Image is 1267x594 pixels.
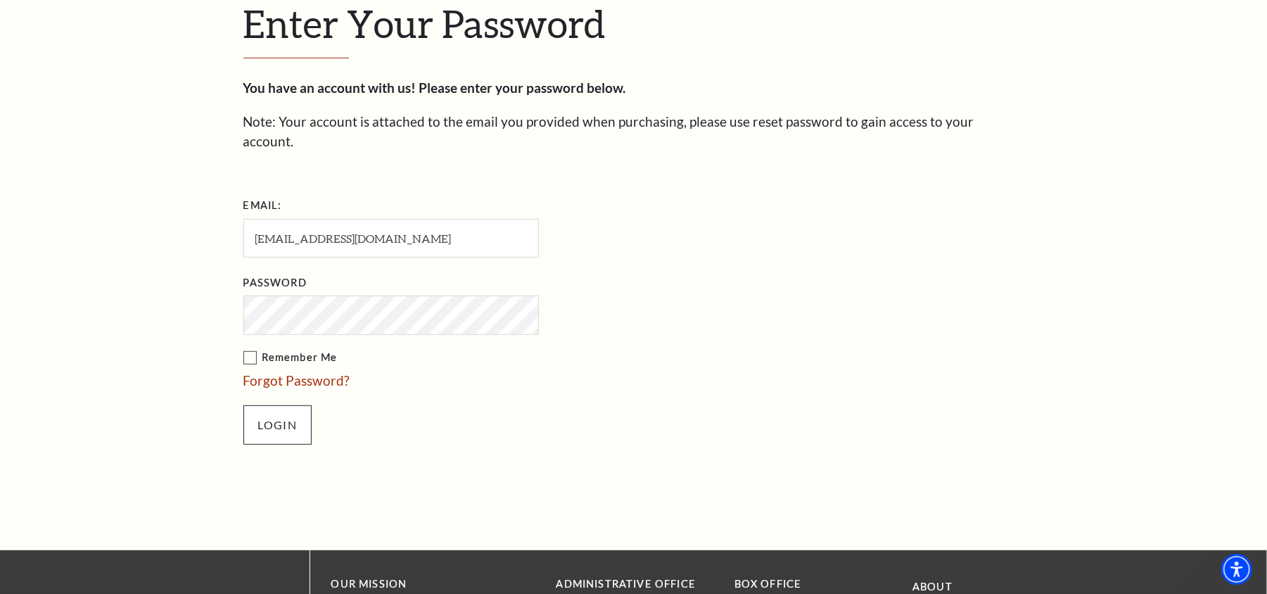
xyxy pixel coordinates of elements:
[243,1,606,46] span: Enter Your Password
[243,274,307,292] label: Password
[243,405,312,445] input: Submit button
[243,80,416,96] strong: You have an account with us!
[243,372,350,388] a: Forgot Password?
[419,80,626,96] strong: Please enter your password below.
[243,112,1024,152] p: Note: Your account is attached to the email you provided when purchasing, please use reset passwo...
[243,219,539,258] input: Required
[331,576,507,593] p: OUR MISSION
[243,349,680,367] label: Remember Me
[734,576,891,593] p: BOX OFFICE
[556,576,713,593] p: Administrative Office
[912,581,953,593] a: About
[1221,554,1252,585] div: Accessibility Menu
[243,197,282,215] label: Email:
